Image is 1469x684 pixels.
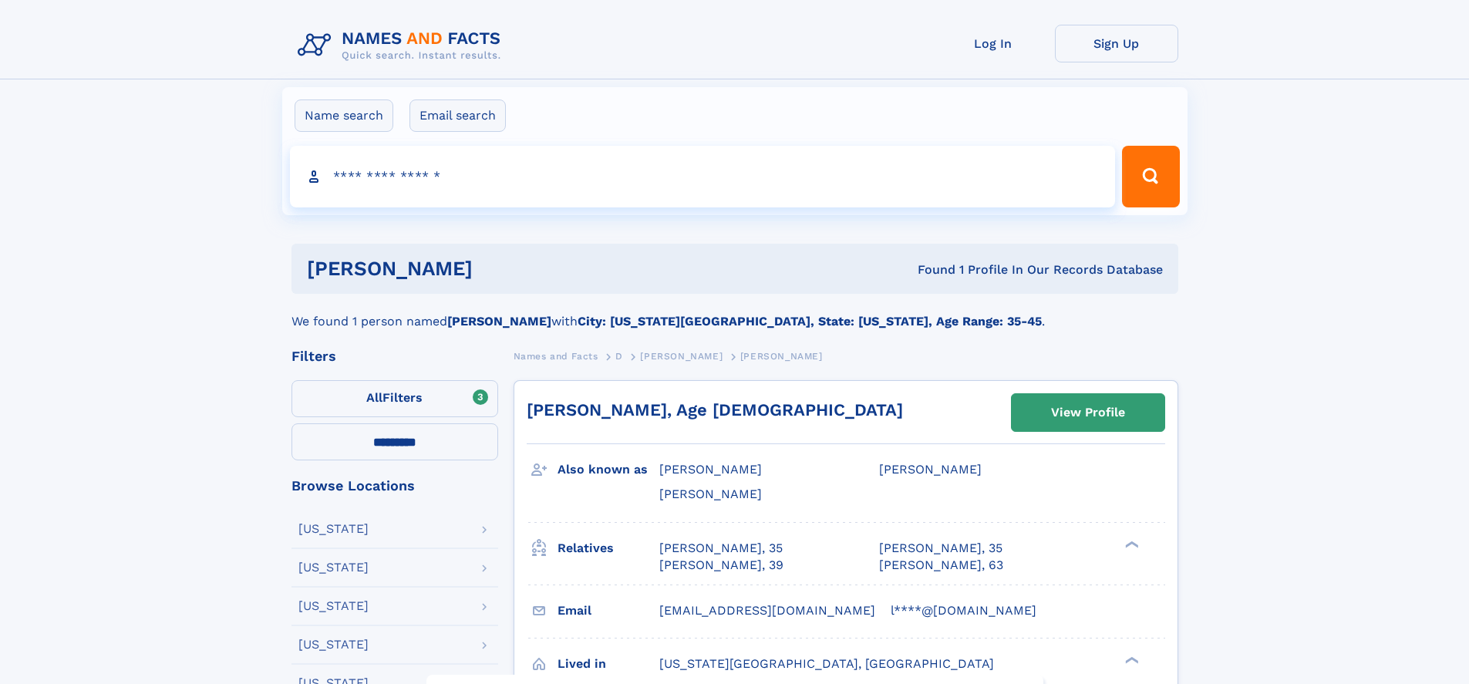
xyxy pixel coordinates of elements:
img: Logo Names and Facts [291,25,514,66]
div: We found 1 person named with . [291,294,1178,331]
div: Filters [291,349,498,363]
span: [PERSON_NAME] [640,351,723,362]
h3: Also known as [558,457,659,483]
div: ❯ [1121,539,1140,549]
span: [PERSON_NAME] [740,351,823,362]
span: [US_STATE][GEOGRAPHIC_DATA], [GEOGRAPHIC_DATA] [659,656,994,671]
label: Email search [409,99,506,132]
label: Filters [291,380,498,417]
a: [PERSON_NAME] [640,346,723,366]
a: D [615,346,623,366]
div: Browse Locations [291,479,498,493]
button: Search Button [1122,146,1179,207]
span: [EMAIL_ADDRESS][DOMAIN_NAME] [659,603,875,618]
span: All [366,390,382,405]
a: [PERSON_NAME], 35 [879,540,1002,557]
a: Sign Up [1055,25,1178,62]
h1: [PERSON_NAME] [307,259,696,278]
a: [PERSON_NAME], 63 [879,557,1003,574]
a: [PERSON_NAME], Age [DEMOGRAPHIC_DATA] [527,400,903,419]
a: [PERSON_NAME], 35 [659,540,783,557]
div: [US_STATE] [298,639,369,651]
label: Name search [295,99,393,132]
a: [PERSON_NAME], 39 [659,557,783,574]
b: [PERSON_NAME] [447,314,551,329]
span: D [615,351,623,362]
h3: Relatives [558,535,659,561]
a: Log In [932,25,1055,62]
b: City: [US_STATE][GEOGRAPHIC_DATA], State: [US_STATE], Age Range: 35-45 [578,314,1042,329]
div: ❯ [1121,655,1140,665]
div: Found 1 Profile In Our Records Database [695,261,1163,278]
div: [US_STATE] [298,523,369,535]
input: search input [290,146,1116,207]
span: [PERSON_NAME] [879,462,982,477]
div: [US_STATE] [298,600,369,612]
a: View Profile [1012,394,1164,431]
div: View Profile [1051,395,1125,430]
div: [US_STATE] [298,561,369,574]
span: [PERSON_NAME] [659,487,762,501]
h3: Email [558,598,659,624]
h3: Lived in [558,651,659,677]
a: Names and Facts [514,346,598,366]
span: [PERSON_NAME] [659,462,762,477]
